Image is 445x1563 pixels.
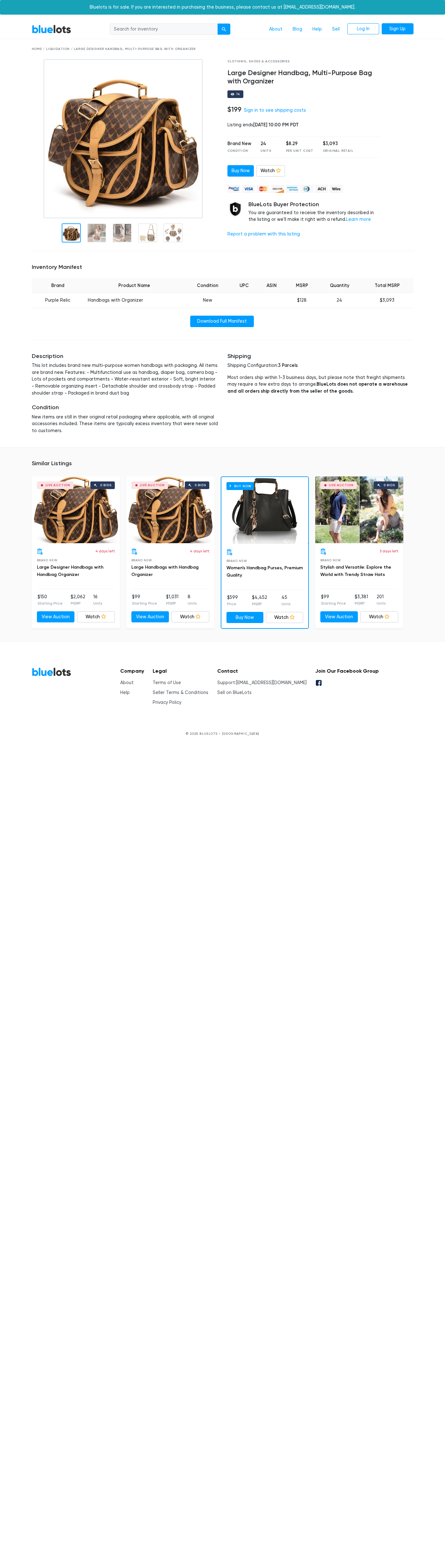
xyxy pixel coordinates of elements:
[252,601,267,607] p: MSRP
[236,93,240,96] div: 74
[321,593,346,606] li: $99
[227,165,254,177] a: Buy Now
[257,185,269,193] img: mastercard-42073d1d8d11d6635de4c079ffdb20a4f30a903dc55d1612383a1b395dd17f39.png
[226,559,247,563] span: Brand New
[184,278,231,293] th: Condition
[384,484,395,487] div: 0 bids
[227,122,381,129] div: Listing ends
[264,23,288,35] a: About
[45,484,71,487] div: Live Auction
[377,593,386,606] li: 201
[166,600,178,606] p: MSRP
[226,482,254,490] h6: Buy Now
[32,264,414,271] h5: Inventory Manifest
[377,600,386,606] p: Units
[132,600,157,606] p: Starting Price
[71,593,85,606] li: $2,062
[382,23,414,35] a: Sign Up
[315,476,403,543] a: Live Auction 0 bids
[32,667,71,676] a: BlueLots
[32,362,218,396] p: This lot includes brand new multi-purpose women handbags with packaging. All items are brand new....
[321,600,346,606] p: Starting Price
[227,601,238,607] p: Price
[227,140,251,147] div: Brand New
[360,611,398,623] a: Watch
[221,477,308,544] a: Buy Now
[242,185,255,193] img: visa-79caf175f036a155110d1892330093d4c38f53c55c9ec9e2c3a54a56571784bb.png
[347,23,379,35] a: Log In
[95,548,115,554] p: 4 days left
[256,165,285,177] a: Watch
[227,353,414,360] h5: Shipping
[355,600,368,606] p: MSRP
[355,593,368,606] li: $3,381
[126,476,214,543] a: Live Auction 0 bids
[190,548,209,554] p: 4 days left
[318,278,361,293] th: Quantity
[166,593,178,606] li: $1,031
[226,565,303,578] a: Women's Handbag Purses, Premium Quality
[323,140,353,147] div: $3,093
[320,558,341,562] span: Brand New
[361,278,413,293] th: Total MSRP
[288,23,307,35] a: Blog
[190,316,254,327] a: Download Full Manifest
[227,231,300,237] a: Report a problem with this listing
[282,594,290,607] li: 45
[77,611,115,623] a: Watch
[93,600,102,606] p: Units
[227,374,414,395] p: Most orders ship within 1-3 business days, but please note that freight shipments may require a f...
[327,23,345,35] a: Sell
[227,381,408,394] strong: BlueLots does not operate a warehouse and all orders ship directly from the seller of the goods.
[318,293,361,308] td: 24
[32,25,71,34] a: BlueLots
[261,149,276,153] div: Units
[140,484,165,487] div: Live Auction
[32,293,84,308] td: Purple Relic
[153,700,181,705] a: Privacy Policy
[120,668,144,674] h5: Company
[315,185,328,193] img: ach-b7992fed28a4f97f893c574229be66187b9afb3f1a8d16a4691d3d3140a8ab00.png
[227,105,241,114] h4: $199
[171,611,209,623] a: Watch
[188,600,197,606] p: Units
[32,47,414,52] div: Home / Liquidation / Large Designer Handbag, Multi-Purpose Bag with Organizer
[37,564,103,578] a: Large Designer Handbags with Handbag Organizer
[110,24,218,35] input: Search for inventory
[32,404,218,411] h5: Condition
[120,680,134,685] a: About
[248,201,381,223] div: You are guaranteed to receive the inventory described in the listing or we'll make it right with ...
[286,278,318,293] th: MSRP
[32,731,414,736] p: © 2025 BLUELOTS • [GEOGRAPHIC_DATA]
[71,600,85,606] p: MSRP
[248,201,381,208] h5: BlueLots Buyer Protection
[286,140,313,147] div: $8.29
[271,185,284,193] img: discover-82be18ecfda2d062aad2762c1ca80e2d36a4073d45c9e0ffae68cd515fbd3d32.png
[32,353,218,360] h5: Description
[188,593,197,606] li: 8
[37,611,75,623] a: View Auction
[261,140,276,147] div: 24
[84,293,184,308] td: Handbags with Organizer
[315,668,379,674] h5: Join Our Facebook Group
[217,679,307,686] li: Support:
[32,414,218,434] p: New items are still in their original retail packaging where applicable, with all original access...
[258,278,286,293] th: ASIN
[132,593,157,606] li: $99
[217,690,252,695] a: Sell on BlueLots
[286,185,299,193] img: american_express-ae2a9f97a040b4b41f6397f7637041a5861d5f99d0716c09922aba4e24c8547d.png
[227,362,414,369] p: Shipping Configuration:
[244,108,306,113] a: Sign in to see shipping costs
[32,460,414,467] h5: Similar Listings
[286,149,313,153] div: Per Unit Cost
[131,611,169,623] a: View Auction
[278,362,298,368] span: 3 Parcels
[323,149,353,153] div: Original Retail
[286,293,318,308] td: $128
[32,278,84,293] th: Brand
[282,601,290,607] p: Units
[227,59,381,64] div: Clothing, Shoes & Accessories
[217,668,307,674] h5: Contact
[361,293,413,308] td: $3,093
[252,594,267,607] li: $4,452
